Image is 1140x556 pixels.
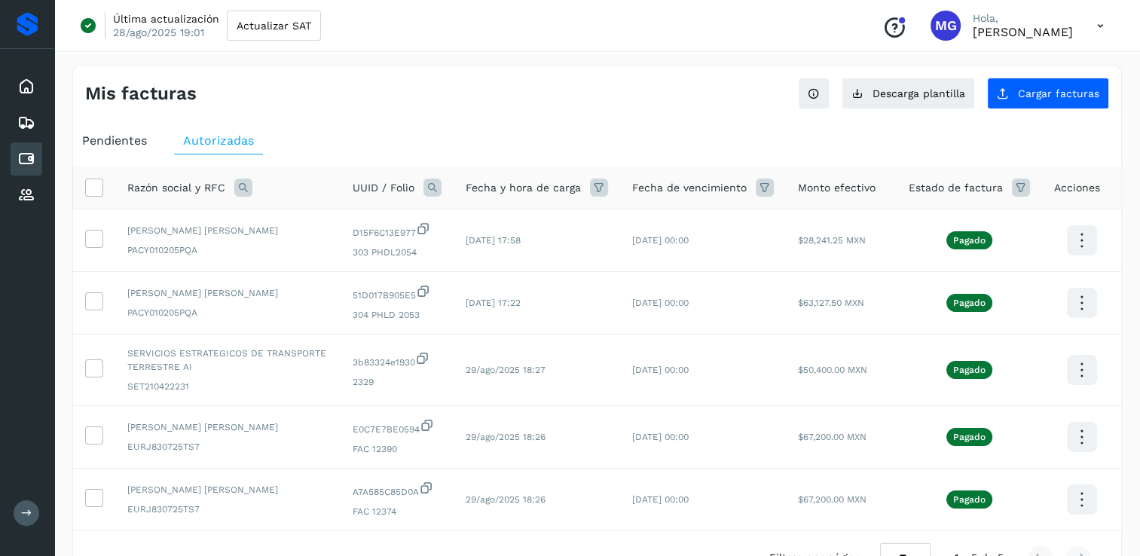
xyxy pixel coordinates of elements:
span: Fecha de vencimiento [632,180,747,196]
span: FAC 12374 [353,505,442,518]
p: Pagado [953,494,986,505]
span: Pendientes [82,133,147,148]
span: $67,200.00 MXN [798,494,866,505]
p: Pagado [953,298,986,308]
div: Proveedores [11,179,42,212]
span: D15F6C13E977 [353,221,442,240]
span: PACY010205PQA [127,243,329,257]
span: 29/ago/2025 18:27 [466,365,546,375]
span: [DATE] 00:00 [632,365,689,375]
span: [PERSON_NAME] [PERSON_NAME] [127,483,329,496]
span: 29/ago/2025 18:26 [466,432,546,442]
p: Hola, [973,12,1073,25]
span: $50,400.00 MXN [798,365,867,375]
span: [PERSON_NAME] [PERSON_NAME] [127,224,329,237]
div: Embarques [11,106,42,139]
span: Fecha y hora de carga [466,180,581,196]
span: UUID / Folio [353,180,414,196]
span: [DATE] 00:00 [632,298,689,308]
span: 303 PHDL2054 [353,246,442,259]
span: Razón social y RFC [127,180,225,196]
div: Inicio [11,70,42,103]
span: [DATE] 00:00 [632,235,689,246]
div: Cuentas por pagar [11,142,42,176]
span: 51D017B905E5 [353,284,442,302]
span: Descarga plantilla [873,88,965,99]
span: $63,127.50 MXN [798,298,864,308]
span: Autorizadas [183,133,254,148]
span: [DATE] 17:22 [466,298,521,308]
span: EURJ830725TS7 [127,440,329,454]
span: A7A585C85D0A [353,481,442,499]
span: $67,200.00 MXN [798,432,866,442]
p: Pagado [953,235,986,246]
span: PACY010205PQA [127,306,329,319]
span: 304 PHLD 2053 [353,308,442,322]
p: Pagado [953,432,986,442]
span: 2329 [353,375,442,389]
span: 29/ago/2025 18:26 [466,494,546,505]
span: SERVICIOS ESTRATEGICOS DE TRANSPORTE TERRESTRE AI [127,347,329,374]
span: Estado de factura [909,180,1003,196]
p: Pagado [953,365,986,375]
p: 28/ago/2025 19:01 [113,26,204,39]
span: [DATE] 17:58 [466,235,521,246]
span: Cargar facturas [1018,88,1099,99]
span: Acciones [1054,180,1100,196]
h4: Mis facturas [85,83,197,105]
p: MANUEL GERARDO VELA [973,25,1073,39]
span: E0C7E7BE0594 [353,418,442,436]
button: Descarga plantilla [842,78,975,109]
span: FAC 12390 [353,442,442,456]
span: EURJ830725TS7 [127,503,329,516]
span: Monto efectivo [798,180,876,196]
span: Actualizar SAT [237,20,311,31]
span: [DATE] 00:00 [632,494,689,505]
button: Cargar facturas [987,78,1109,109]
button: Actualizar SAT [227,11,321,41]
span: [PERSON_NAME] [PERSON_NAME] [127,420,329,434]
span: [DATE] 00:00 [632,432,689,442]
span: 3b83324e1930 [353,351,442,369]
span: $28,241.25 MXN [798,235,866,246]
span: [PERSON_NAME] [PERSON_NAME] [127,286,329,300]
span: SET210422231 [127,380,329,393]
p: Última actualización [113,12,219,26]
